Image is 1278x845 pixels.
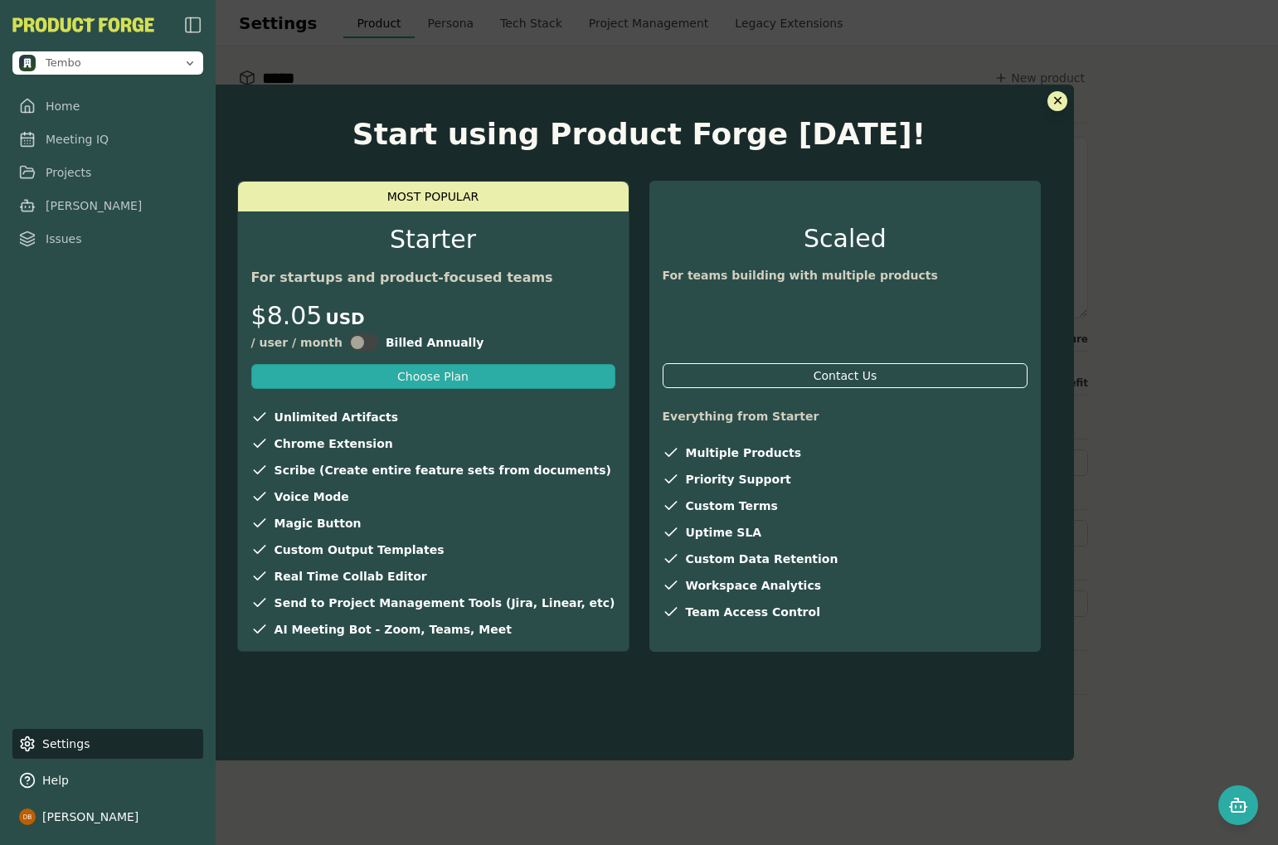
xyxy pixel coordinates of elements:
div: Contact Us [814,367,877,384]
a: [PERSON_NAME] [12,191,203,221]
a: Issues [12,224,203,254]
button: Contact Us [663,363,1028,388]
span: USD [325,307,364,330]
button: [PERSON_NAME] [12,802,203,832]
a: Meeting IQ [12,124,203,154]
span: Custom Terms [686,498,778,514]
span: Custom Data Retention [686,551,838,567]
span: Scribe (Create entire feature sets from documents) [275,462,611,478]
a: Home [12,91,203,121]
span: Custom Output Templates [275,541,445,558]
button: Help [12,765,203,795]
p: For startups and product-focused teams [251,268,615,288]
span: Real Time Collab Editor [275,568,427,585]
span: Uptime SLA [686,524,762,541]
h3: Scaled [663,224,1028,254]
button: Choose Plan [251,364,615,389]
span: $ 8.05 [251,301,323,331]
span: Chrome Extension [275,435,393,452]
span: Unlimited Artifacts [275,409,399,425]
a: Projects [12,158,203,187]
button: Open organization switcher [12,51,203,75]
img: Tembo [19,55,36,71]
a: Settings [12,729,203,759]
span: Tembo [46,56,81,70]
button: PF-Logo [12,17,154,32]
span: Magic Button [275,515,362,532]
img: profile [19,809,36,825]
span: Voice Mode [275,488,349,505]
h3: Starter [251,225,615,255]
span: Send to Project Management Tools (Jira, Linear, etc) [275,595,615,611]
button: Open chat [1218,785,1258,825]
img: sidebar [183,15,203,35]
span: Multiple Products [686,444,801,461]
span: AI Meeting Bot - Zoom, Teams, Meet [275,621,512,638]
span: Team Access Control [686,604,820,620]
img: Product Forge [12,17,154,32]
button: ✕ [1047,91,1067,111]
span: Workspace Analytics [686,577,822,594]
p: / user / month [251,334,343,351]
span: Billed Annually [386,334,484,351]
h1: Start using Product Forge [DATE]! [237,118,1042,151]
div: Choose Plan [397,368,469,385]
p: For teams building with multiple products [663,267,1028,284]
div: MOST POPULAR [238,182,629,211]
button: Close Sidebar [183,15,203,35]
p: Everything from Starter [663,408,1028,425]
span: Priority Support [686,471,791,488]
